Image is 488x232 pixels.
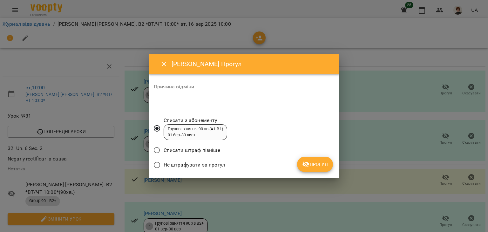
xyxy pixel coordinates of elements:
[154,84,334,89] label: Причина відміни
[168,126,223,138] div: Групові заняття 90 хв (А1-В1) 01 бер - 30 лист
[297,157,333,172] button: Прогул
[164,147,220,154] span: Списати штраф пізніше
[302,160,328,168] span: Прогул
[156,57,172,72] button: Close
[164,117,227,124] span: Списати з абонементу
[164,161,225,169] span: Не штрафувати за прогул
[172,59,332,69] h6: [PERSON_NAME] Прогул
